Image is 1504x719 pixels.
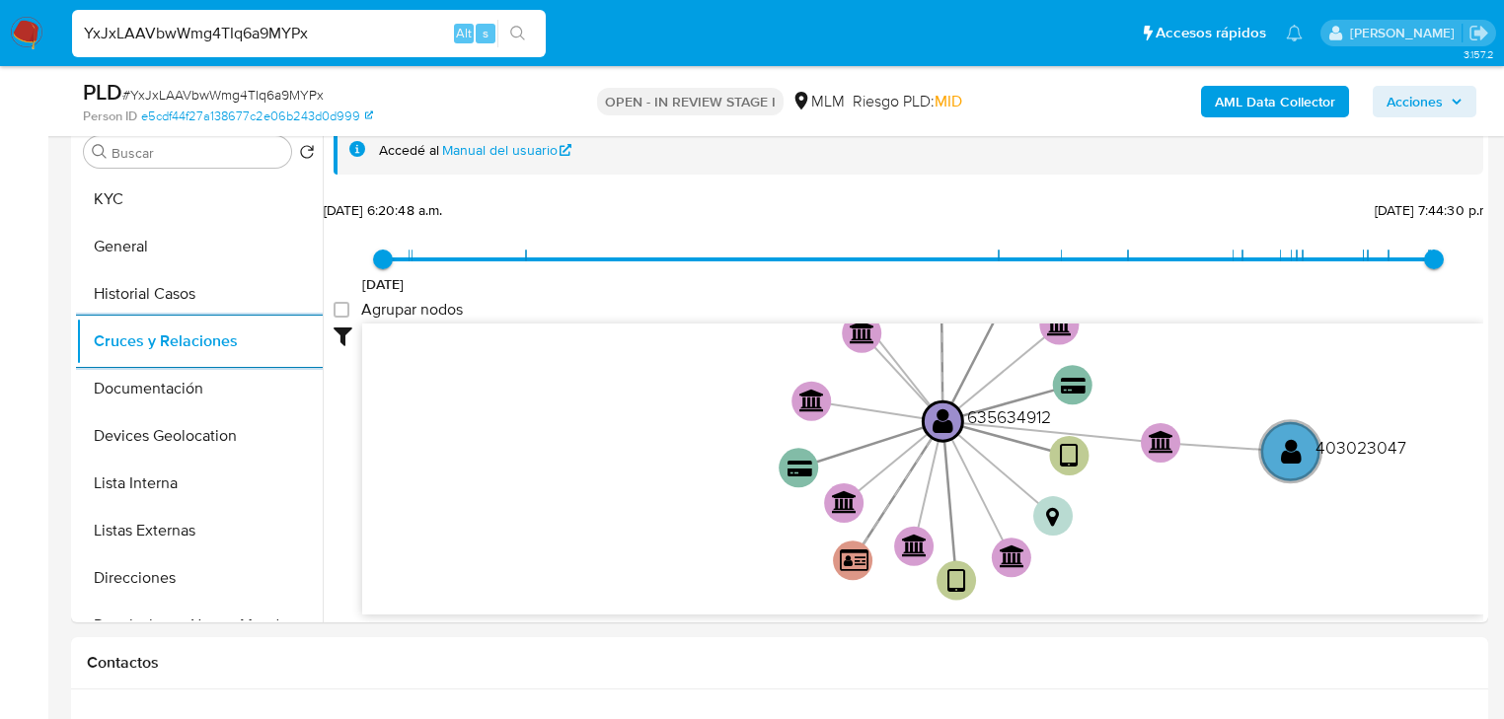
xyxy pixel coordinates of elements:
a: e5cdf44f27a138677c2e06b243d0d999 [141,108,373,125]
p: OPEN - IN REVIEW STAGE I [597,88,784,115]
button: Cruces y Relaciones [76,318,323,365]
button: General [76,223,323,270]
text:  [1047,312,1073,335]
span: Agrupar nodos [361,300,463,320]
span: Alt [456,24,472,42]
text:  [788,460,812,478]
text:  [840,547,868,573]
text:  [902,533,928,556]
text:  [1281,437,1302,466]
a: Salir [1468,23,1489,43]
text:  [799,388,825,411]
button: Documentación [76,365,323,412]
span: 3.157.2 [1464,46,1494,62]
button: Restricciones Nuevo Mundo [76,602,323,649]
text:  [1061,377,1086,395]
b: Person ID [83,108,137,125]
span: Accesos rápidos [1156,23,1266,43]
button: Historial Casos [76,270,323,318]
span: [DATE] 6:20:48 a.m. [324,200,443,220]
span: Acciones [1387,86,1443,117]
text:  [1046,506,1059,528]
span: MID [935,90,962,112]
b: PLD [83,76,122,108]
span: # YxJxLAAVbwWmg4TIq6a9MYPx [122,85,324,105]
button: Acciones [1373,86,1476,117]
input: Agrupar nodos [334,302,349,318]
div: MLM [791,91,845,112]
b: AML Data Collector [1215,86,1335,117]
a: Notificaciones [1286,25,1303,41]
h1: Contactos [87,653,1472,673]
button: Lista Interna [76,460,323,507]
button: Devices Geolocation [76,412,323,460]
button: Volver al orden por defecto [299,144,315,166]
button: Buscar [92,144,108,160]
input: Buscar [112,144,283,162]
button: KYC [76,176,323,223]
button: search-icon [497,20,538,47]
input: Buscar usuario o caso... [72,21,546,46]
span: Accedé al [379,141,439,160]
button: AML Data Collector [1201,86,1349,117]
text: 403023047 [1316,435,1406,460]
span: Riesgo PLD: [853,91,962,112]
span: [DATE] 7:44:30 p.m. [1375,200,1494,220]
button: Listas Externas [76,507,323,554]
a: Manual del usuario [442,141,572,160]
span: [DATE] [362,274,405,294]
text:  [1060,442,1079,470]
text:  [1149,430,1174,454]
text:  [850,320,875,343]
span: s [483,24,489,42]
text:  [832,490,858,514]
text:  [947,566,966,595]
p: michelleangelica.rodriguez@mercadolibre.com.mx [1350,24,1462,42]
text:  [1000,544,1025,568]
text: 635634912 [967,404,1051,429]
text:  [933,406,953,435]
button: Direcciones [76,554,323,602]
